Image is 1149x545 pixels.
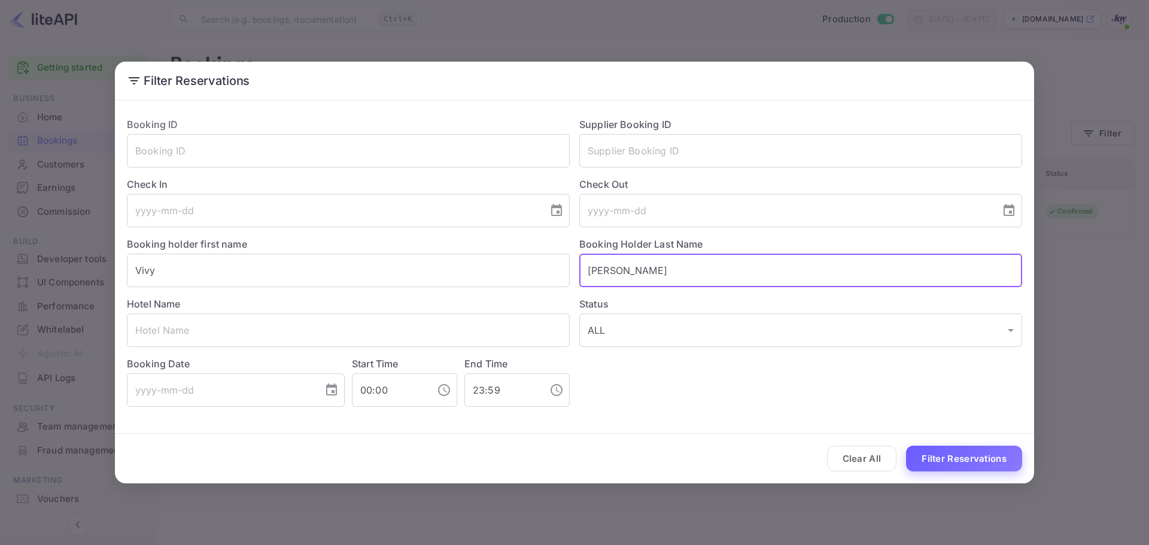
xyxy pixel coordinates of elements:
[579,177,1022,191] label: Check Out
[827,446,897,471] button: Clear All
[127,254,570,287] input: Holder First Name
[127,298,181,310] label: Hotel Name
[320,378,344,402] button: Choose date
[127,134,570,168] input: Booking ID
[579,254,1022,287] input: Holder Last Name
[127,177,570,191] label: Check In
[545,378,569,402] button: Choose time, selected time is 11:59 PM
[579,297,1022,311] label: Status
[352,358,399,370] label: Start Time
[115,62,1034,100] h2: Filter Reservations
[127,373,315,407] input: yyyy-mm-dd
[464,373,540,407] input: hh:mm
[127,118,178,130] label: Booking ID
[579,238,703,250] label: Booking Holder Last Name
[464,358,507,370] label: End Time
[906,446,1022,471] button: Filter Reservations
[352,373,427,407] input: hh:mm
[997,199,1021,223] button: Choose date
[579,118,671,130] label: Supplier Booking ID
[127,357,345,371] label: Booking Date
[579,194,992,227] input: yyyy-mm-dd
[545,199,569,223] button: Choose date
[579,134,1022,168] input: Supplier Booking ID
[432,378,456,402] button: Choose time, selected time is 12:00 AM
[127,194,540,227] input: yyyy-mm-dd
[127,313,570,347] input: Hotel Name
[127,238,247,250] label: Booking holder first name
[579,313,1022,347] div: ALL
